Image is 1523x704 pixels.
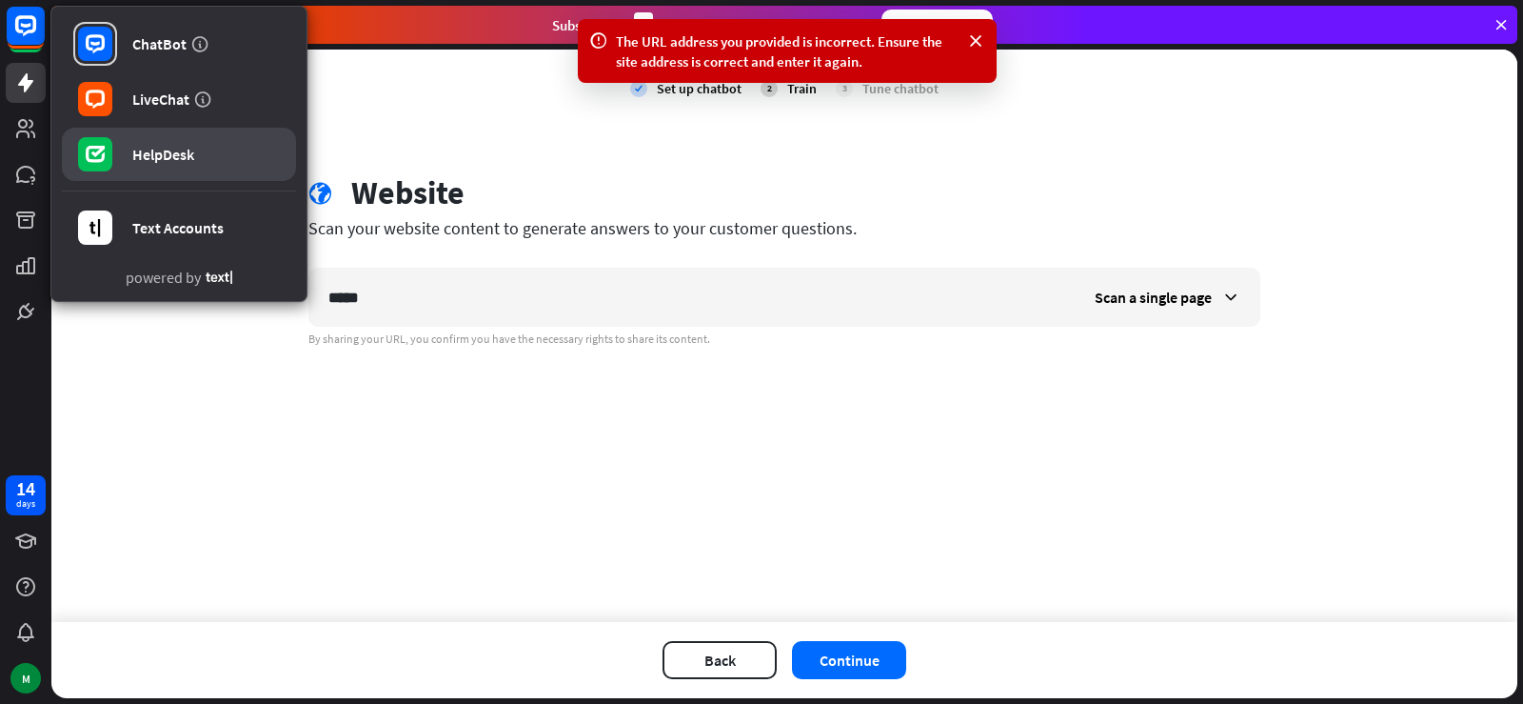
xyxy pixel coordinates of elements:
[634,12,653,38] div: 3
[663,641,777,679] button: Back
[308,182,332,206] i: globe
[836,80,853,97] div: 3
[10,663,41,694] div: M
[862,80,939,97] div: Tune chatbot
[657,80,742,97] div: Set up chatbot
[351,173,465,212] div: Website
[881,10,993,40] div: Subscribe now
[6,475,46,515] a: 14 days
[761,80,778,97] div: 2
[552,12,866,38] div: Subscribe in days to get your first month for $1
[16,480,35,497] div: 14
[792,641,906,679] button: Continue
[15,8,72,65] button: Open LiveChat chat widget
[16,497,35,511] div: days
[787,80,817,97] div: Train
[308,217,1260,239] div: Scan your website content to generate answers to your customer questions.
[616,31,959,71] div: The URL address you provided is incorrect. Ensure the site address is correct and enter it again.
[308,332,1260,347] div: By sharing your URL, you confirm you have the necessary rights to share its content.
[1095,288,1212,307] span: Scan a single page
[630,80,647,97] i: check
